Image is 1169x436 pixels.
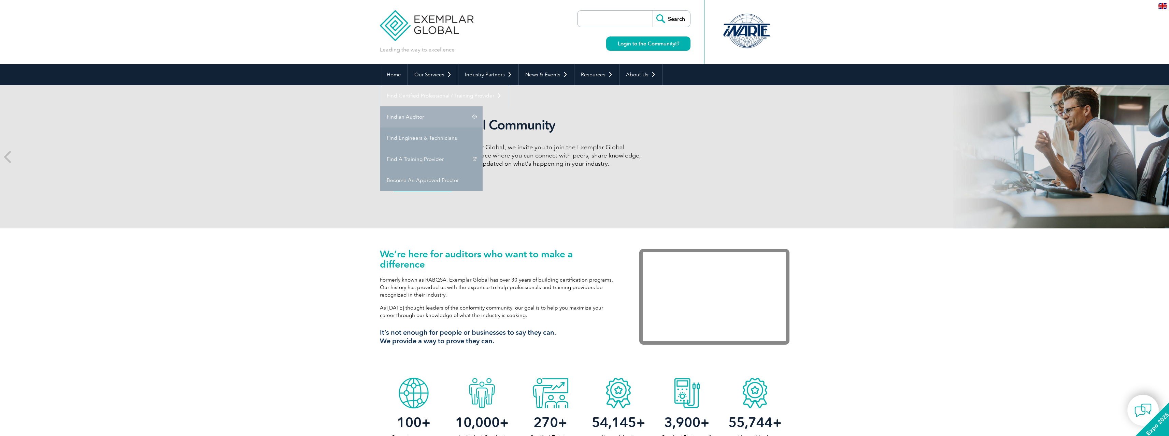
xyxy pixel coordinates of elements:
h2: + [584,417,653,428]
img: contact-chat.png [1135,402,1152,419]
span: 10,000 [455,414,500,431]
span: 55,744 [728,414,773,431]
img: en [1158,3,1167,9]
h1: We’re here for auditors who want to make a difference [380,249,619,269]
h2: + [653,417,721,428]
p: As a valued member of Exemplar Global, we invite you to join the Exemplar Global Community—a fun,... [390,143,646,168]
img: open_square.png [675,42,679,45]
a: Become An Approved Proctor [380,170,483,191]
p: As [DATE] thought leaders of the conformity community, our goal is to help you maximize your care... [380,304,619,319]
p: Leading the way to excellence [380,46,455,54]
h2: Exemplar Global Community [390,117,646,133]
a: Login to the Community [606,36,690,51]
a: About Us [619,64,662,85]
h2: + [380,417,448,428]
span: 3,900 [664,414,700,431]
a: Resources [574,64,619,85]
p: Formerly known as RABQSA, Exemplar Global has over 30 years of building certification programs. O... [380,276,619,299]
span: 100 [397,414,422,431]
span: 270 [533,414,558,431]
a: Our Services [408,64,458,85]
h2: + [448,417,516,428]
a: Find Engineers & Technicians [380,127,483,149]
a: Find A Training Provider [380,149,483,170]
input: Search [653,11,690,27]
span: 54,145 [592,414,636,431]
a: Industry Partners [458,64,518,85]
iframe: Exemplar Global: Working together to make a difference [639,249,789,345]
a: Find an Auditor [380,106,483,127]
h2: + [516,417,584,428]
h2: + [721,417,789,428]
a: Home [380,64,408,85]
h3: It’s not enough for people or businesses to say they can. We provide a way to prove they can. [380,328,619,345]
a: News & Events [519,64,574,85]
a: Find Certified Professional / Training Provider [380,85,508,106]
